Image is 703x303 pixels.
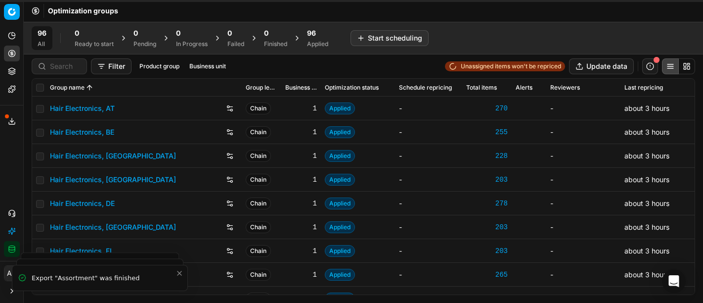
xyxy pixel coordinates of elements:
button: Product group [135,60,183,72]
span: Chain [246,245,271,257]
a: Hair Electronics, BE [50,127,114,137]
td: - [395,144,462,168]
a: Hair Electronics, DE [50,199,115,208]
span: Group name [50,84,85,92]
td: - [546,263,620,287]
div: 1 [285,199,317,208]
a: 203 [466,175,508,185]
span: Chain [246,150,271,162]
a: 203 [466,222,508,232]
td: - [546,215,620,239]
span: about 3 hours [624,223,669,231]
span: AC [4,266,19,281]
span: Chain [246,269,271,281]
div: All [38,40,46,48]
span: Optimization groups [48,6,118,16]
div: 1 [285,222,317,232]
td: - [546,192,620,215]
span: Applied [325,198,355,209]
td: - [395,192,462,215]
a: Hair Electronics, [GEOGRAPHIC_DATA] [50,151,176,161]
nav: breadcrumb [48,6,118,16]
div: 1 [285,246,317,256]
span: 0 [133,28,138,38]
span: Applied [325,221,355,233]
span: 0 [264,28,268,38]
span: about 3 hours [624,247,669,255]
a: 255 [466,127,508,137]
a: Hair Electronics, [GEOGRAPHIC_DATA] [50,222,176,232]
span: about 3 hours [624,199,669,207]
td: - [395,168,462,192]
a: 203 [466,246,508,256]
a: Hair Electronics, AT [50,103,115,113]
div: 1 [285,127,317,137]
div: Export "Assortment" was finished [32,273,176,283]
td: - [395,120,462,144]
a: 228 [466,151,508,161]
span: about 3 hours [624,104,669,112]
span: Chain [246,174,271,186]
span: Group level [246,84,277,92]
span: 0 [75,28,79,38]
div: 1 [285,151,317,161]
a: 265 [466,270,508,280]
span: 96 [38,28,46,38]
span: Business unit [285,84,317,92]
div: Finished [264,40,287,48]
span: 0 [227,28,232,38]
input: Search [50,61,81,71]
span: 0 [176,28,180,38]
button: Update data [569,58,634,74]
span: Applied [325,269,355,281]
div: 1 [285,175,317,185]
span: Applied [325,126,355,138]
a: Hair Electronics, FI [50,246,112,256]
span: Applied [325,150,355,162]
span: about 3 hours [624,151,669,160]
span: Unassigned items won't be repriced [461,62,561,70]
span: Applied [325,174,355,186]
td: - [546,144,620,168]
button: Close toast [174,267,185,279]
span: Reviewers [550,84,580,92]
td: - [546,120,620,144]
span: Optimization status [325,84,379,92]
td: - [546,97,620,120]
span: Applied [325,102,355,114]
a: 278 [466,199,508,208]
span: about 3 hours [624,294,669,303]
div: Pending [133,40,156,48]
span: Chain [246,198,271,209]
span: Schedule repricing [399,84,452,92]
td: - [395,215,462,239]
span: Chain [246,221,271,233]
span: Applied [325,245,355,257]
div: Applied [307,40,328,48]
a: Unassigned items won't be repriced [445,61,565,71]
td: - [546,168,620,192]
span: about 3 hours [624,175,669,184]
a: Hair Electronics, [GEOGRAPHIC_DATA] [50,175,176,185]
div: Ready to start [75,40,114,48]
div: Open Intercom Messenger [662,269,686,293]
span: Total items [466,84,497,92]
td: - [395,97,462,120]
div: 1 [285,270,317,280]
button: AC [4,265,20,281]
td: - [395,239,462,263]
td: - [546,239,620,263]
button: Sorted by Group name ascending [85,83,94,93]
a: 270 [466,103,508,113]
span: Alerts [516,84,532,92]
button: Start scheduling [351,30,429,46]
span: about 3 hours [624,128,669,136]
